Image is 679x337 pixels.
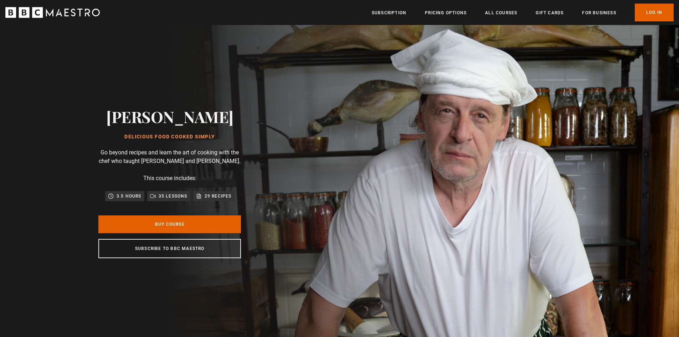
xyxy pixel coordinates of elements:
nav: Primary [372,4,674,21]
a: For business [582,9,616,16]
a: Subscribe to BBC Maestro [98,239,241,258]
a: All Courses [485,9,517,16]
a: Buy Course [98,215,241,233]
p: 35 lessons [159,193,187,200]
a: Gift Cards [536,9,564,16]
p: 29 recipes [205,193,232,200]
svg: BBC Maestro [5,7,100,18]
h2: [PERSON_NAME] [106,107,233,126]
a: Log In [635,4,674,21]
a: Pricing Options [425,9,467,16]
h1: Delicious Food Cooked Simply [106,134,233,140]
p: 3.5 hours [117,193,142,200]
p: This course includes: [143,174,196,183]
a: Subscription [372,9,406,16]
p: Go beyond recipes and learn the art of cooking with the chef who taught [PERSON_NAME] and [PERSON... [98,148,241,165]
